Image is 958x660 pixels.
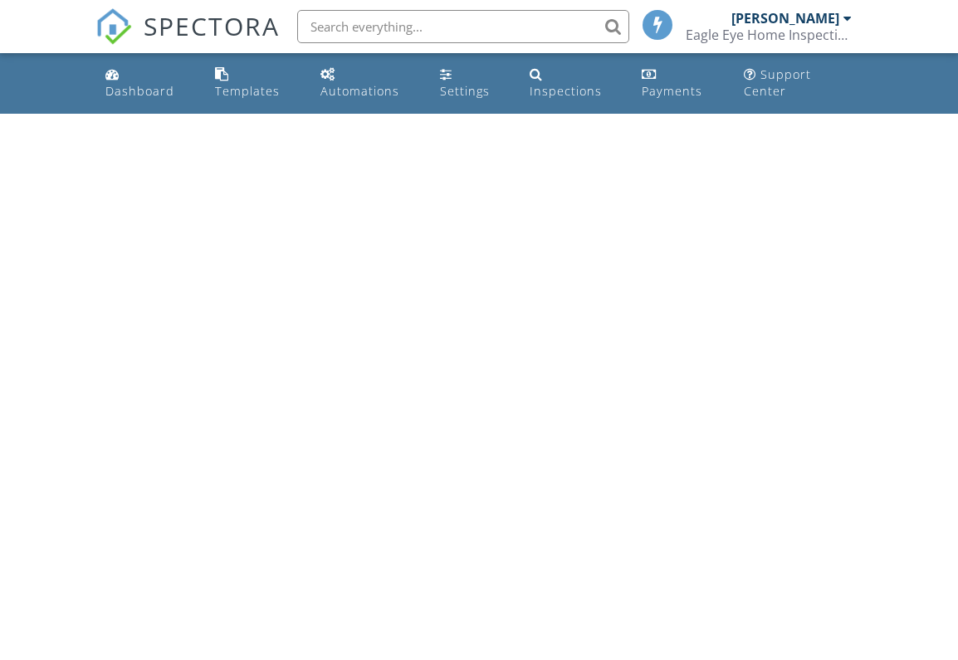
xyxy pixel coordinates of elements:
div: Eagle Eye Home Inspection [686,27,852,43]
input: Search everything... [297,10,629,43]
div: [PERSON_NAME] [731,10,839,27]
a: SPECTORA [95,22,280,57]
div: Inspections [530,83,602,99]
img: The Best Home Inspection Software - Spectora [95,8,132,45]
a: Dashboard [99,60,195,107]
a: Automations (Basic) [314,60,420,107]
a: Inspections [523,60,622,107]
div: Templates [215,83,280,99]
a: Templates [208,60,301,107]
div: Dashboard [105,83,174,99]
div: Payments [642,83,702,99]
span: SPECTORA [144,8,280,43]
a: Support Center [737,60,858,107]
div: Support Center [744,66,811,99]
a: Payments [635,60,724,107]
a: Settings [433,60,510,107]
div: Settings [440,83,490,99]
div: Automations [320,83,399,99]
